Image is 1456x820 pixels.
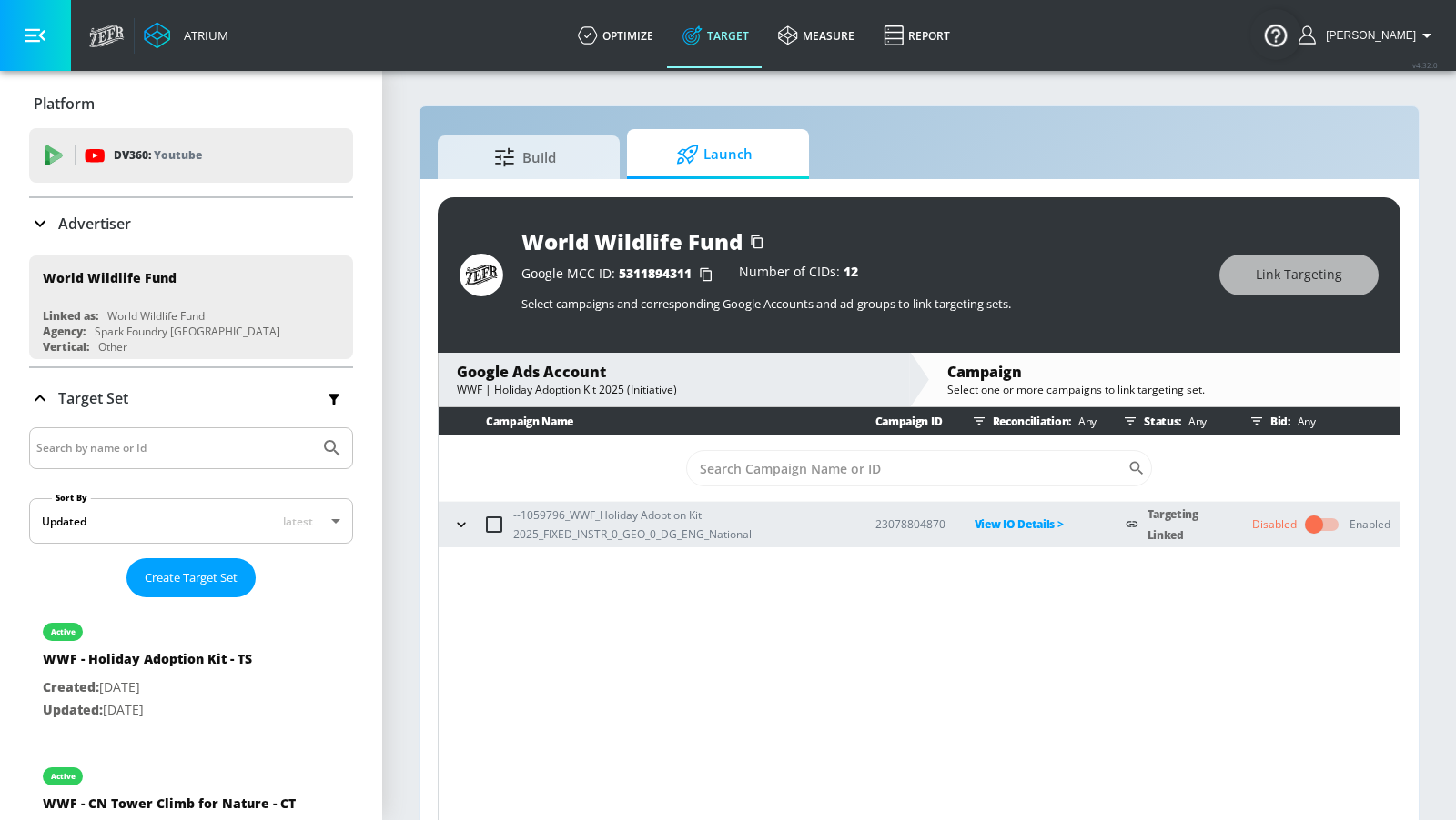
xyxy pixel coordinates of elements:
p: --1059796_WWF_Holiday Adoption Kit 2025_FIXED_INSTR_0_GEO_0_DG_ENG_National [513,505,846,544]
div: Google Ads AccountWWF | Holiday Adoption Kit 2025 (Initiative) [439,353,909,406]
button: Open Resource Center [1250,9,1301,60]
span: Build [456,135,594,179]
div: Status: [1117,407,1223,435]
div: Atrium [177,27,228,44]
a: Targeting Linked [1148,506,1198,543]
div: Spark Foundry [GEOGRAPHIC_DATA] [95,324,280,339]
th: Campaign ID [846,407,945,435]
span: login as: anthony.tran@zefr.com [1319,29,1416,42]
div: World Wildlife Fund [43,269,177,286]
p: View IO Details > [975,514,1097,535]
label: Sort By [52,492,91,504]
p: Select campaigns and corresponding Google Accounts and ad-groups to link targeting sets. [521,295,1201,312]
div: World Wildlife Fund [521,226,743,256]
a: Target [668,3,763,68]
div: Other [98,339,127,355]
div: Updated [42,514,86,529]
div: World Wildlife FundLinked as:World Wildlife FundAgency:Spark Foundry [GEOGRAPHIC_DATA]Vertical:Other [29,255,353,359]
span: 12 [844,263,858,280]
button: [PERSON_NAME] [1299,25,1438,46]
span: Create Target Set [145,567,238,588]
div: Advertiser [29,198,353,249]
p: Youtube [154,145,202,165]
p: Target Set [58,388,128,408]
a: measure [763,3,869,68]
a: Report [869,3,965,68]
div: World Wildlife Fund [107,308,205,324]
p: [DATE] [43,676,252,699]
div: Vertical: [43,339,89,355]
div: WWF - Holiday Adoption Kit - TS [43,650,252,676]
span: v 4.32.0 [1412,60,1438,70]
div: Google Ads Account [457,362,891,382]
div: activeWWF - Holiday Adoption Kit - TSCreated:[DATE]Updated:[DATE] [29,605,353,735]
div: Search CID Name or Number [686,450,1152,486]
a: Atrium [144,22,228,49]
p: Any [1181,412,1207,431]
span: Launch [645,133,784,176]
div: active [51,627,76,636]
p: DV360: [114,145,202,165]
th: Campaign Name [439,407,846,435]
p: 23078804870 [875,515,945,534]
div: Number of CIDs: [739,265,858,284]
span: Created: [43,678,99,695]
div: Reconciliation: [966,407,1097,435]
input: Search Campaign Name or ID [686,450,1127,486]
span: Updated: [43,701,103,718]
div: Bid: [1243,407,1390,435]
span: latest [283,514,313,529]
div: Linked as: [43,308,98,324]
p: Any [1071,412,1097,431]
div: Campaign [947,362,1381,382]
p: Advertiser [58,214,131,234]
p: [DATE] [43,699,252,722]
div: Target Set [29,368,353,428]
div: Select one or more campaigns to link targeting set. [947,382,1381,397]
span: 5311894311 [619,265,692,282]
div: Enabled [1350,516,1390,533]
a: optimize [563,3,668,68]
div: Platform [29,78,353,129]
div: Disabled [1252,516,1297,533]
div: active [51,772,76,781]
div: Agency: [43,324,86,339]
button: Create Target Set [126,558,256,597]
div: WWF | Holiday Adoption Kit 2025 (Initiative) [457,382,891,397]
div: Google MCC ID: [521,265,721,284]
div: DV360: Youtube [29,128,353,183]
p: Any [1290,412,1316,431]
input: Search by name or Id [36,436,312,460]
p: Platform [34,94,95,114]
